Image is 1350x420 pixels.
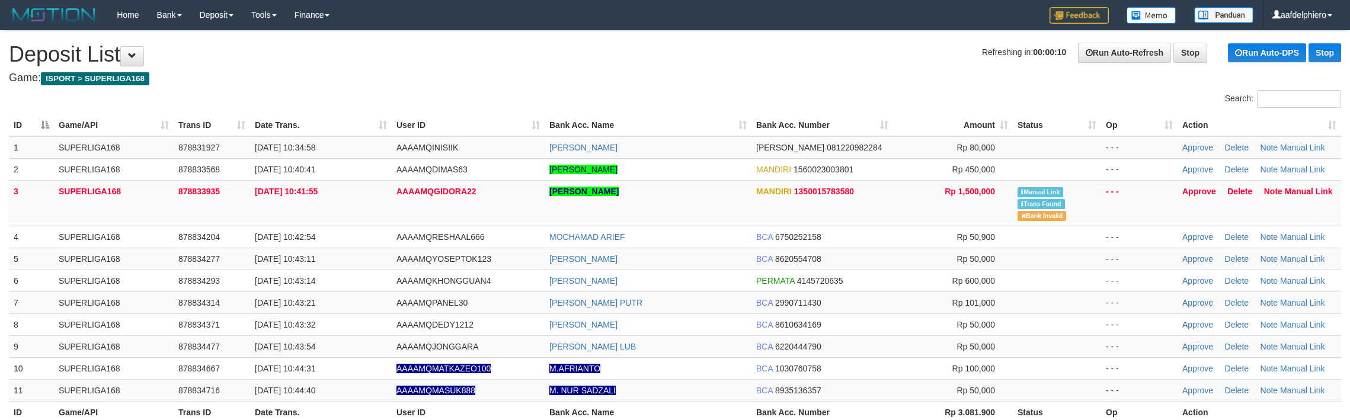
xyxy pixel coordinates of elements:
[1101,291,1178,313] td: - - -
[178,386,220,395] span: 878834716
[396,298,468,307] span: AAAAMQPANEL30
[9,248,54,270] td: 5
[255,187,318,196] span: [DATE] 10:41:55
[1018,199,1065,209] span: Similar transaction found
[956,232,995,242] span: Rp 50,900
[1280,320,1325,329] a: Manual Link
[1101,357,1178,379] td: - - -
[1280,232,1325,242] a: Manual Link
[255,298,315,307] span: [DATE] 10:43:21
[1225,232,1249,242] a: Delete
[982,47,1066,57] span: Refreshing in:
[756,364,773,373] span: BCA
[178,298,220,307] span: 878834314
[1309,43,1341,62] a: Stop
[54,335,174,357] td: SUPERLIGA168
[756,143,824,152] span: [PERSON_NAME]
[9,6,99,24] img: MOTION_logo.png
[54,379,174,401] td: SUPERLIGA168
[178,165,220,174] span: 878833568
[54,180,174,226] td: SUPERLIGA168
[1225,254,1249,264] a: Delete
[956,342,995,351] span: Rp 50,000
[255,364,315,373] span: [DATE] 10:44:31
[396,232,485,242] span: AAAAMQRESHAAL666
[54,248,174,270] td: SUPERLIGA168
[775,386,821,395] span: Copy 8935136357 to clipboard
[41,72,149,85] span: ISPORT > SUPERLIGA168
[1101,136,1178,159] td: - - -
[9,379,54,401] td: 11
[54,114,174,136] th: Game/API: activate to sort column ascending
[1178,114,1341,136] th: Action: activate to sort column ascending
[396,276,491,286] span: AAAAMQKHONGGUAN4
[756,165,791,174] span: MANDIRI
[794,187,854,196] span: Copy 1350015783580 to clipboard
[952,298,995,307] span: Rp 101,000
[1101,114,1178,136] th: Op: activate to sort column ascending
[255,320,315,329] span: [DATE] 10:43:32
[396,342,478,351] span: AAAAMQJONGGARA
[1280,364,1325,373] a: Manual Link
[1127,7,1176,24] img: Button%20Memo.svg
[1261,165,1278,174] a: Note
[255,143,315,152] span: [DATE] 10:34:58
[54,158,174,180] td: SUPERLIGA168
[549,276,618,286] a: [PERSON_NAME]
[9,357,54,379] td: 10
[54,313,174,335] td: SUPERLIGA168
[952,364,995,373] span: Rp 100,000
[1225,386,1249,395] a: Delete
[178,143,220,152] span: 878831927
[956,320,995,329] span: Rp 50,000
[756,187,792,196] span: MANDIRI
[255,342,315,351] span: [DATE] 10:43:54
[1261,254,1278,264] a: Note
[1225,276,1249,286] a: Delete
[1280,386,1325,395] a: Manual Link
[1182,232,1213,242] a: Approve
[1182,276,1213,286] a: Approve
[54,270,174,291] td: SUPERLIGA168
[549,320,618,329] a: [PERSON_NAME]
[549,143,618,152] a: [PERSON_NAME]
[756,320,773,329] span: BCA
[1261,232,1278,242] a: Note
[549,342,636,351] a: [PERSON_NAME] LUB
[751,114,893,136] th: Bank Acc. Number: activate to sort column ascending
[255,276,315,286] span: [DATE] 10:43:14
[1225,364,1249,373] a: Delete
[9,313,54,335] td: 8
[1225,342,1249,351] a: Delete
[1280,276,1325,286] a: Manual Link
[956,386,995,395] span: Rp 50,000
[1078,43,1171,63] a: Run Auto-Refresh
[396,386,475,395] span: Nama rekening ada tanda titik/strip, harap diedit
[775,342,821,351] span: Copy 6220444790 to clipboard
[54,291,174,313] td: SUPERLIGA168
[9,114,54,136] th: ID: activate to sort column descending
[1261,342,1278,351] a: Note
[1225,90,1341,108] label: Search:
[549,232,625,242] a: MOCHAMAD ARIEF
[952,276,995,286] span: Rp 600,000
[775,254,821,264] span: Copy 8620554708 to clipboard
[1264,187,1282,196] a: Note
[178,342,220,351] span: 878834477
[1261,276,1278,286] a: Note
[1261,143,1278,152] a: Note
[1182,165,1213,174] a: Approve
[250,114,392,136] th: Date Trans.: activate to sort column ascending
[1225,143,1249,152] a: Delete
[1182,187,1216,196] a: Approve
[396,364,491,373] span: Nama rekening ada tanda titik/strip, harap diedit
[396,165,468,174] span: AAAAMQDIMAS63
[174,114,250,136] th: Trans ID: activate to sort column ascending
[178,320,220,329] span: 878834371
[255,254,315,264] span: [DATE] 10:43:11
[1101,270,1178,291] td: - - -
[827,143,882,152] span: Copy 081220982284 to clipboard
[396,187,476,196] span: AAAAMQGIDORA22
[549,364,600,373] a: M.AFRIANTO
[756,254,773,264] span: BCA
